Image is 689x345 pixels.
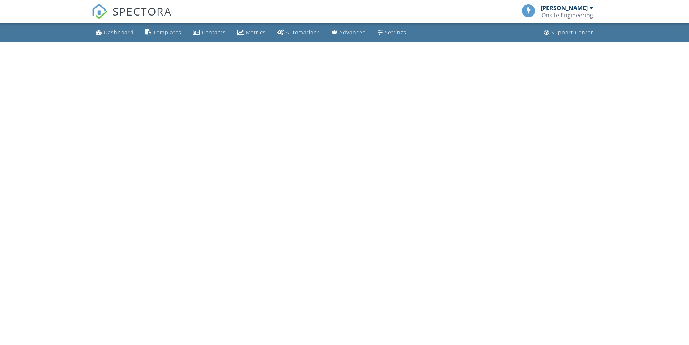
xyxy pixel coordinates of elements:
div: Support Center [551,29,594,36]
div: Settings [385,29,407,36]
img: The Best Home Inspection Software - Spectora [92,4,107,20]
a: Support Center [541,26,596,39]
div: Advanced [339,29,366,36]
a: Automations (Basic) [275,26,323,39]
a: Templates [143,26,184,39]
div: Metrics [246,29,266,36]
a: SPECTORA [92,10,172,25]
div: Onsite Engineering [541,12,593,19]
a: Dashboard [93,26,137,39]
span: SPECTORA [112,4,172,19]
a: Metrics [234,26,269,39]
div: Templates [153,29,182,36]
a: Settings [375,26,409,39]
div: Automations [286,29,320,36]
div: [PERSON_NAME] [541,4,588,12]
div: Dashboard [104,29,134,36]
a: Contacts [190,26,229,39]
div: Contacts [202,29,226,36]
a: Advanced [329,26,369,39]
